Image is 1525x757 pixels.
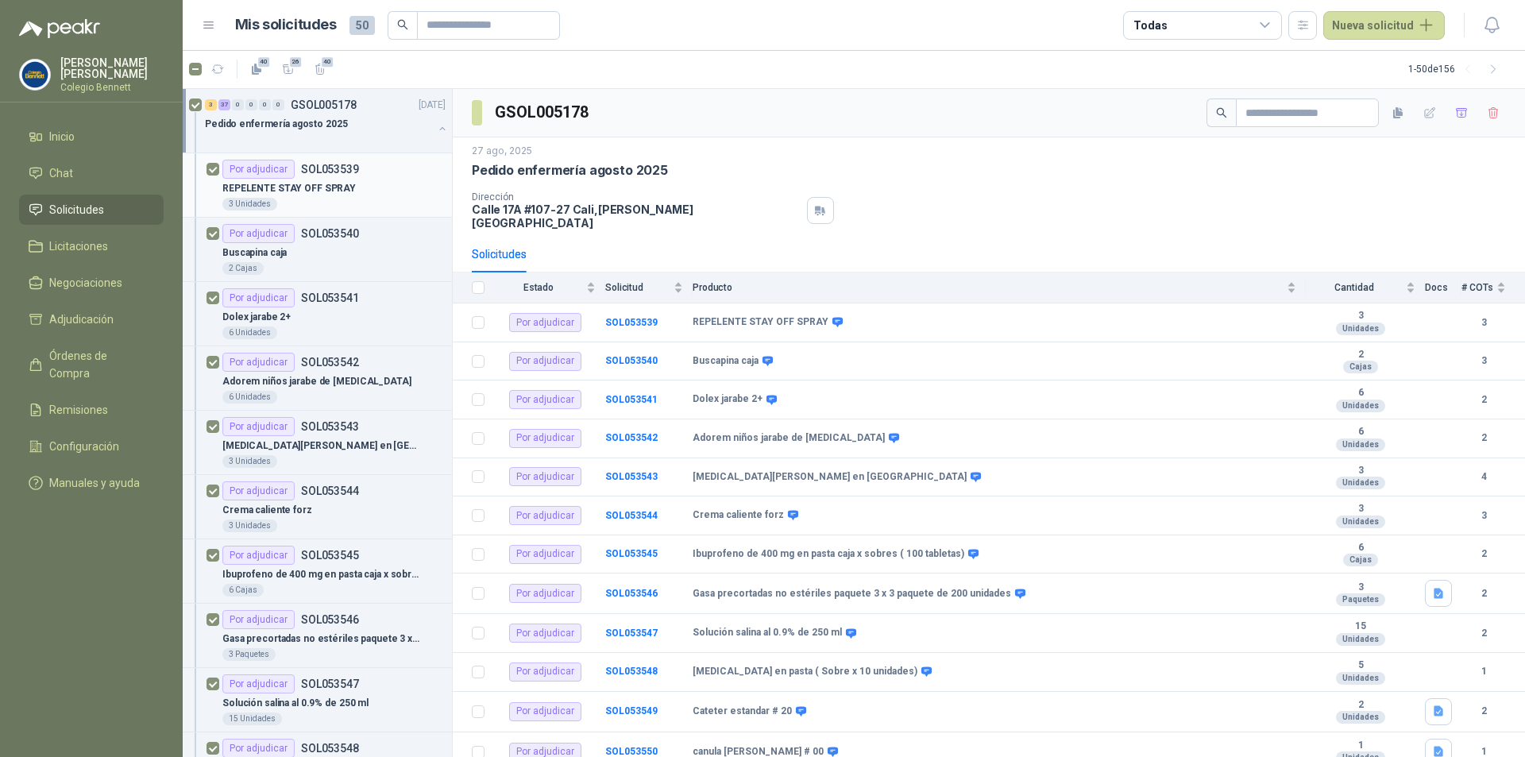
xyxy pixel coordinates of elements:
b: 3 [1461,353,1506,369]
div: Unidades [1336,711,1385,724]
a: Licitaciones [19,231,164,261]
span: Licitaciones [49,238,108,255]
p: SOL053547 [301,678,359,689]
a: Por adjudicarSOL053547Solución salina al 0.9% de 250 ml15 Unidades [183,668,452,732]
p: 27 ago, 2025 [472,144,532,159]
b: SOL053547 [605,628,658,639]
div: Por adjudicar [222,353,295,372]
p: SOL053544 [301,485,359,496]
a: SOL053545 [605,548,658,559]
a: SOL053548 [605,666,658,677]
b: Ibuprofeno de 400 mg en pasta caja x sobres ( 100 tabletas) [693,548,964,561]
div: 15 Unidades [222,713,282,725]
p: SOL053541 [301,292,359,303]
b: 3 [1306,581,1415,594]
b: Dolex jarabe 2+ [693,393,762,406]
a: SOL053540 [605,355,658,366]
b: 5 [1306,659,1415,672]
div: Cajas [1343,361,1378,373]
div: 2 Cajas [222,262,264,275]
div: 0 [232,99,244,110]
div: Por adjudicar [509,584,581,603]
b: Crema caliente forz [693,509,784,522]
div: 3 Unidades [222,455,277,468]
p: Calle 17A #107-27 Cali , [PERSON_NAME][GEOGRAPHIC_DATA] [472,203,801,230]
p: Pedido enfermería agosto 2025 [205,117,348,132]
div: 0 [259,99,271,110]
div: Por adjudicar [222,224,295,243]
p: Gasa precortadas no estériles paquete 3 x 3 paquete de 200 unidades [222,631,420,647]
div: Unidades [1336,400,1385,412]
b: REPELENTE STAY OFF SPRAY [693,316,828,329]
p: REPELENTE STAY OFF SPRAY [222,181,356,196]
p: SOL053548 [301,743,359,754]
span: search [397,19,408,30]
a: Solicitudes [19,195,164,225]
a: Adjudicación [19,304,164,334]
a: Chat [19,158,164,188]
span: Chat [49,164,73,182]
p: [DATE] [419,98,446,113]
a: SOL053539 [605,317,658,328]
span: Producto [693,282,1284,293]
a: Manuales y ayuda [19,468,164,498]
b: 3 [1306,465,1415,477]
b: SOL053549 [605,705,658,716]
div: Por adjudicar [509,467,581,486]
a: Negociaciones [19,268,164,298]
p: Adorem niños jarabe de [MEDICAL_DATA] [222,374,411,389]
a: Inicio [19,122,164,152]
a: SOL053543 [605,471,658,482]
div: Por adjudicar [509,662,581,682]
img: Logo peakr [19,19,100,38]
b: Gasa precortadas no estériles paquete 3 x 3 paquete de 200 unidades [693,588,1011,601]
div: 3 [205,99,217,110]
div: Por adjudicar [509,702,581,721]
div: 6 Cajas [222,584,264,597]
p: Solución salina al 0.9% de 250 ml [222,696,369,711]
p: GSOL005178 [291,99,357,110]
h1: Mis solicitudes [235,14,337,37]
div: Unidades [1336,322,1385,335]
a: Configuración [19,431,164,462]
span: 50 [349,16,375,35]
b: 2 [1306,699,1415,712]
p: Dirección [472,191,801,203]
b: 2 [1461,392,1506,407]
div: 37 [218,99,230,110]
p: Buscapina caja [222,245,287,261]
p: Dolex jarabe 2+ [222,310,291,325]
img: Company Logo [20,60,50,90]
div: 3 Paquetes [222,648,276,661]
a: Por adjudicarSOL053546Gasa precortadas no estériles paquete 3 x 3 paquete de 200 unidades3 Paquetes [183,604,452,668]
b: SOL053550 [605,746,658,757]
a: Por adjudicarSOL053545Ibuprofeno de 400 mg en pasta caja x sobres ( 100 tabletas)6 Cajas [183,539,452,604]
span: 40 [257,56,272,68]
div: Por adjudicar [222,160,295,179]
p: SOL053540 [301,228,359,239]
b: 15 [1306,620,1415,633]
b: 1 [1461,664,1506,679]
div: Unidades [1336,516,1385,528]
div: Paquetes [1336,593,1385,606]
div: Por adjudicar [509,390,581,409]
p: [PERSON_NAME] [PERSON_NAME] [60,57,164,79]
a: SOL053541 [605,394,658,405]
span: Adjudicación [49,311,114,328]
b: 3 [1306,503,1415,516]
div: Unidades [1336,438,1385,451]
a: Por adjudicarSOL053539REPELENTE STAY OFF SPRAY3 Unidades [183,153,452,218]
div: Cajas [1343,554,1378,566]
p: SOL053546 [301,614,359,625]
div: Unidades [1336,477,1385,489]
button: 26 [276,56,301,82]
b: 6 [1306,426,1415,438]
span: Negociaciones [49,274,122,292]
b: Adorem niños jarabe de [MEDICAL_DATA] [693,432,885,445]
span: search [1216,107,1227,118]
th: # COTs [1461,272,1525,303]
